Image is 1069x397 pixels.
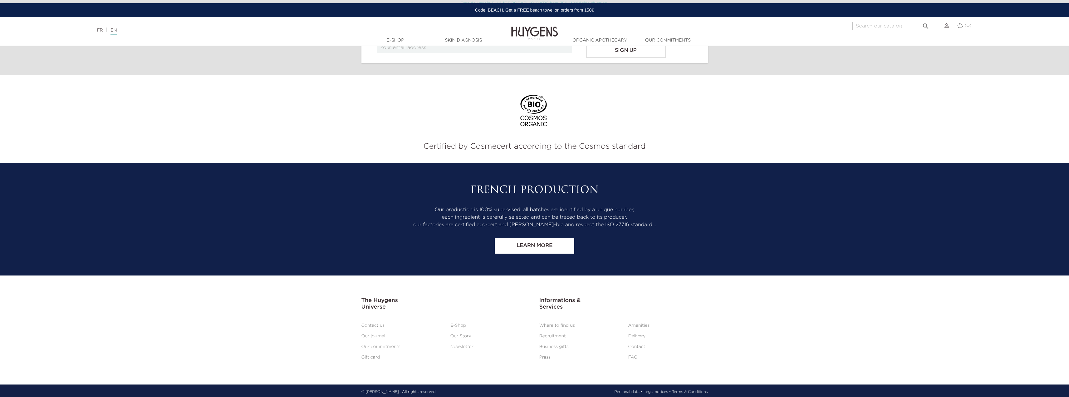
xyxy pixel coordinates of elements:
[361,297,530,311] h3: The Huygens Universe
[361,185,708,196] h2: French production
[518,95,551,133] img: logo bio cosmos
[432,37,495,44] a: Skin Diagnosis
[364,37,427,44] a: E-Shop
[539,334,566,338] a: Recruitment
[539,345,569,349] a: Business gifts
[922,21,929,28] i: 
[361,323,385,328] a: Contact us
[644,389,671,395] a: Legal notices •
[539,323,575,328] a: Where to find us
[637,37,699,44] a: Our commitments
[5,141,1064,152] p: Certified by Cosmecert according to the Cosmos standard
[361,389,436,395] p: © [PERSON_NAME] . All rights reserved
[672,389,708,395] a: Terms & Conditions
[450,345,473,349] a: Newsletter
[450,334,471,338] a: Our Story
[361,334,385,338] a: Our journal
[586,42,666,58] input: Sign up
[628,345,645,349] a: Contact
[94,27,441,34] div: |
[450,323,466,328] a: E-Shop
[110,28,117,35] a: EN
[539,355,551,360] a: Press
[852,22,932,30] input: Search
[361,355,380,360] a: Gift card
[615,389,643,395] a: Personal data •
[495,238,574,254] a: Learn more
[628,323,650,328] a: Amenities
[628,355,638,360] a: FAQ
[361,345,400,349] a: Our commitments
[965,23,972,28] span: (0)
[361,206,708,214] p: Our production is 100% supervised: all batches are identified by a unique number,
[511,17,558,41] img: Huygens
[539,297,708,311] h3: Informations & Services
[361,214,708,221] p: each ingredient is carefully selected and can be traced back to its producer,
[377,42,572,53] input: Your email address
[628,334,646,338] a: Delivery
[361,221,708,229] p: our factories are certified eco-cert and [PERSON_NAME]-bio and respect the ISO 27716 standard…
[920,20,931,28] button: 
[569,37,631,44] a: Organic Apothecary
[97,28,103,32] a: FR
